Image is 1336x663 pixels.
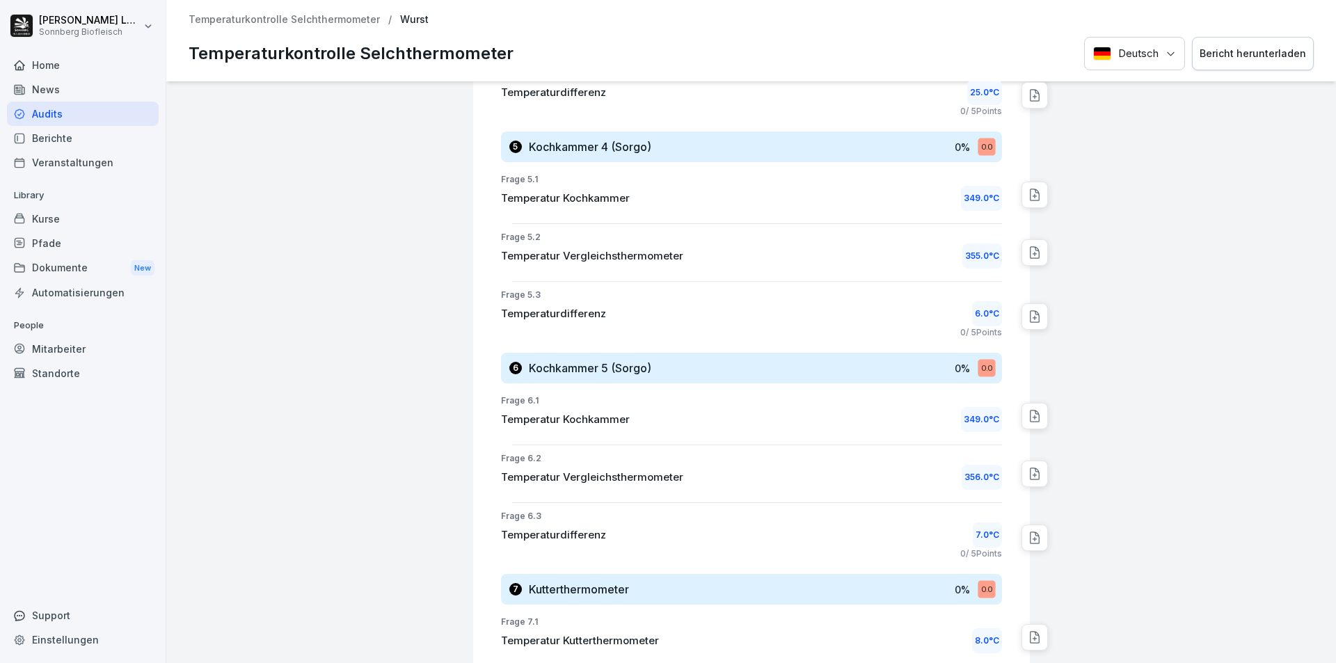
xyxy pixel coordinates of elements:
p: [PERSON_NAME] Lumetsberger [39,15,141,26]
p: Temperatur Vergleichsthermometer [501,248,683,264]
a: Standorte [7,361,159,385]
p: Deutsch [1118,46,1159,62]
a: News [7,77,159,102]
p: 0 / 5 Points [960,326,1002,339]
h3: Kutterthermometer [529,582,629,597]
a: Home [7,53,159,77]
h3: Kochkammer 5 (Sorgo) [529,360,651,376]
a: Temperaturkontrolle Selchthermometer [189,14,380,26]
p: Temperaturdifferenz [501,527,606,543]
a: Kurse [7,207,159,231]
div: 7 [509,583,522,596]
div: 349.0 °C [961,407,1002,432]
div: 0.0 [978,138,995,156]
a: Pfade [7,231,159,255]
div: 349.0 °C [961,186,1002,211]
div: 355.0 °C [962,243,1002,269]
a: DokumenteNew [7,255,159,281]
div: 25.0 °C [967,80,1002,105]
p: 0 / 5 Points [960,548,1002,560]
p: Library [7,184,159,207]
p: Frage 5.1 [501,173,1002,186]
p: Wurst [400,14,429,26]
p: Frage 6.2 [501,452,1002,465]
p: 0 % [955,582,970,597]
button: Language [1084,37,1185,71]
h3: Kochkammer 4 (Sorgo) [529,139,651,154]
div: 6.0 °C [972,301,1002,326]
p: Temperatur Kochkammer [501,412,630,428]
p: Frage 7.1 [501,616,1002,628]
p: Temperatur Kutterthermometer [501,633,659,649]
a: Audits [7,102,159,126]
p: Temperaturdifferenz [501,306,606,322]
p: Frage 6.3 [501,510,1002,522]
div: 0.0 [978,581,995,598]
a: Automatisierungen [7,280,159,305]
div: New [131,260,154,276]
p: Temperatur Kochkammer [501,191,630,207]
p: Temperaturdifferenz [501,85,606,101]
a: Mitarbeiter [7,337,159,361]
div: Support [7,603,159,628]
div: 356.0 °C [962,465,1002,490]
div: 7.0 °C [973,522,1002,548]
div: Bericht herunterladen [1200,46,1306,61]
div: Dokumente [7,255,159,281]
a: Veranstaltungen [7,150,159,175]
p: Sonnberg Biofleisch [39,27,141,37]
a: Berichte [7,126,159,150]
p: 0 % [955,140,970,154]
p: Frage 5.2 [501,231,1002,243]
img: Deutsch [1093,47,1111,61]
p: Temperatur Vergleichsthermometer [501,470,683,486]
div: 5 [509,141,522,153]
div: 8.0 °C [972,628,1002,653]
p: 0 / 5 Points [960,105,1002,118]
button: Bericht herunterladen [1192,37,1314,71]
div: 6 [509,362,522,374]
p: Frage 5.3 [501,289,1002,301]
p: Frage 6.1 [501,394,1002,407]
p: Temperaturkontrolle Selchthermometer [189,41,514,66]
div: 0.0 [978,360,995,377]
p: People [7,314,159,337]
a: Einstellungen [7,628,159,652]
p: / [388,14,392,26]
p: 0 % [955,361,970,376]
